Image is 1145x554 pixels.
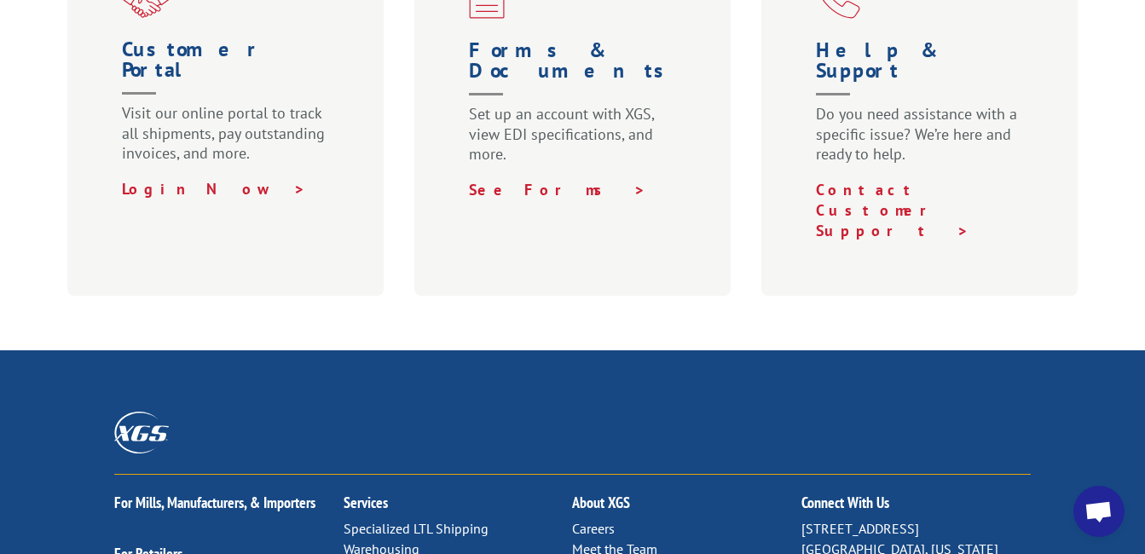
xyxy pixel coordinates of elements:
a: Services [344,493,388,512]
a: See Forms > [469,180,646,199]
a: Contact Customer Support > [816,180,969,240]
h1: Forms & Documents [469,40,684,104]
a: For Mills, Manufacturers, & Importers [114,493,315,512]
h2: Connect With Us [801,495,1031,519]
a: About XGS [572,493,630,512]
a: Login Now > [122,179,306,199]
a: Specialized LTL Shipping [344,520,489,537]
h1: Customer Portal [122,39,337,103]
a: Careers [572,520,615,537]
img: XGS_Logos_ALL_2024_All_White [114,412,169,453]
p: Do you need assistance with a specific issue? We’re here and ready to help. [816,104,1031,180]
p: Set up an account with XGS, view EDI specifications, and more. [469,104,684,180]
p: Visit our online portal to track all shipments, pay outstanding invoices, and more. [122,103,337,179]
h1: Help & Support [816,40,1031,104]
div: Open chat [1073,486,1125,537]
